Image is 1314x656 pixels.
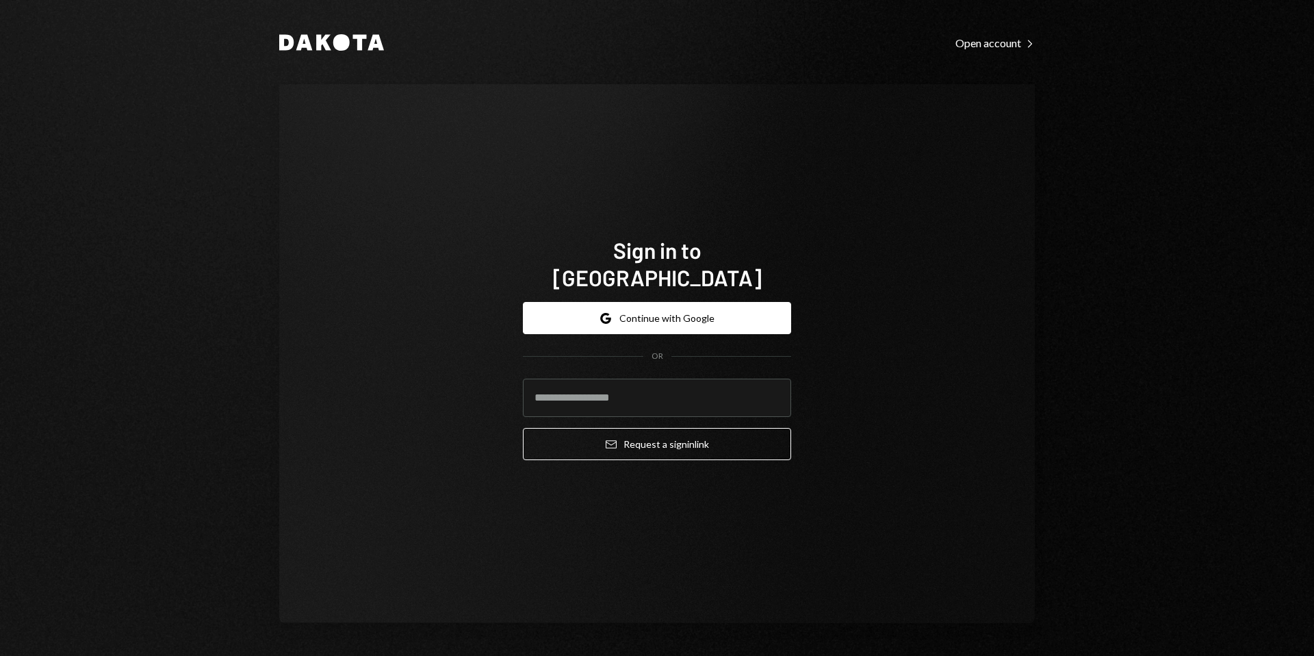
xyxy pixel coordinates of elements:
[523,428,791,460] button: Request a signinlink
[523,302,791,334] button: Continue with Google
[955,35,1035,50] a: Open account
[955,36,1035,50] div: Open account
[652,351,663,362] div: OR
[523,236,791,291] h1: Sign in to [GEOGRAPHIC_DATA]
